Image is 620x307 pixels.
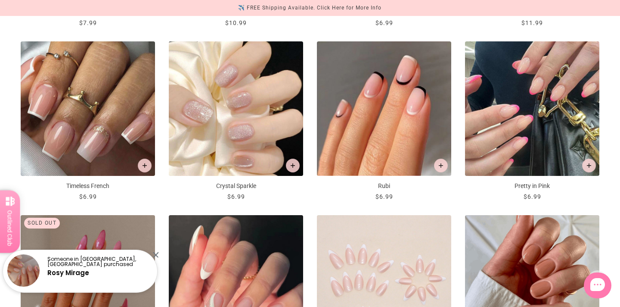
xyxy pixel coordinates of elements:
span: $6.99 [79,193,97,200]
span: $11.99 [521,19,543,26]
span: $6.99 [227,193,245,200]
span: $6.99 [375,19,393,26]
a: Crystal Sparkle [169,41,303,201]
span: $6.99 [375,193,393,200]
button: Add to cart [582,159,596,172]
span: $7.99 [79,19,97,26]
span: $6.99 [524,193,541,200]
span: $10.99 [225,19,247,26]
div: ✈️ FREE Shipping Available. Click Here for More Info [238,3,381,13]
a: Rosy Mirage [47,268,89,277]
button: Add to cart [138,159,152,172]
a: Timeless French [21,41,155,201]
button: Add to cart [434,159,448,172]
p: Someone in [GEOGRAPHIC_DATA], [GEOGRAPHIC_DATA] purchased [47,257,150,267]
p: Pretty in Pink [465,182,599,191]
p: Rubi [317,182,451,191]
a: Pretty in Pink [465,41,599,201]
p: Crystal Sparkle [169,182,303,191]
div: Sold out [24,218,60,229]
p: Timeless French [21,182,155,191]
button: Add to cart [286,159,300,172]
a: Rubi [317,41,451,201]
